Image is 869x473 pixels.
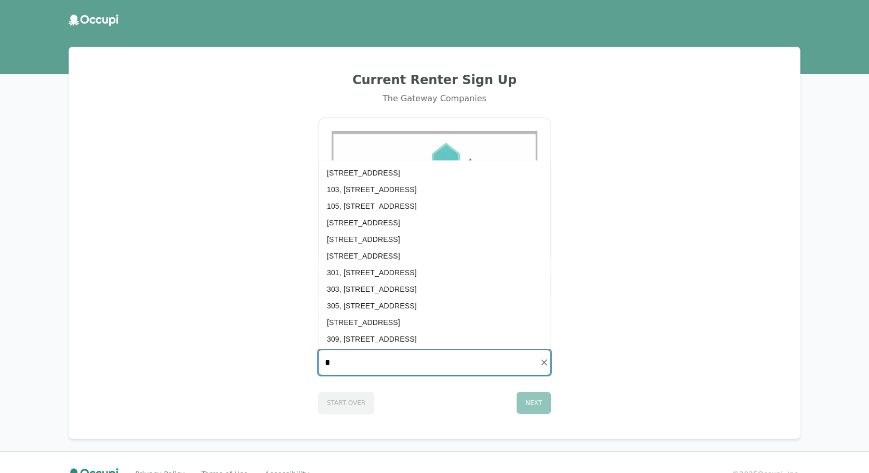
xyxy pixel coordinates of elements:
li: 105, [STREET_ADDRESS] [319,198,550,214]
li: [STREET_ADDRESS] [319,248,550,264]
li: 309, [STREET_ADDRESS] [319,331,550,347]
li: [STREET_ADDRESS] [319,214,550,231]
li: 301, [STREET_ADDRESS] [319,264,550,281]
p: Enter the address listed on your lease. [318,327,551,337]
li: [STREET_ADDRESS] [319,231,550,248]
img: Gateway Management [332,131,537,248]
div: The Gateway Companies [81,92,788,105]
h2: Current Renter Sign Up [81,72,788,88]
li: 303, [STREET_ADDRESS] [319,281,550,298]
li: [STREET_ADDRESS] [319,314,550,331]
li: 305, [STREET_ADDRESS] [319,298,550,314]
h4: What is your rental address? [318,310,551,325]
li: [STREET_ADDRESS] [319,165,550,181]
li: 311, [STREET_ADDRESS] [319,347,550,364]
li: 103, [STREET_ADDRESS] [319,181,550,198]
button: Clear [537,355,551,370]
input: Start typing... [319,350,550,375]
